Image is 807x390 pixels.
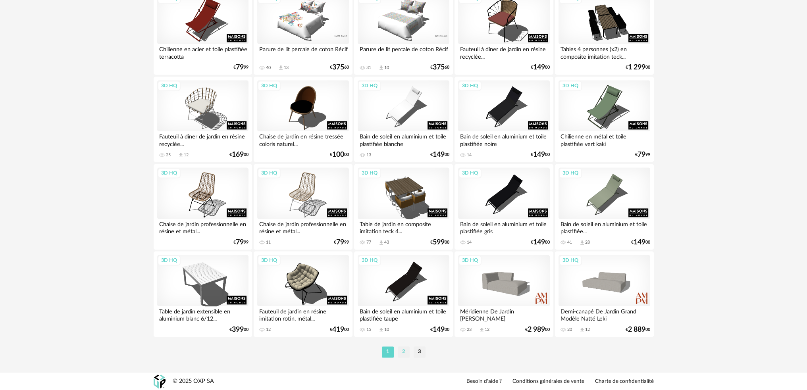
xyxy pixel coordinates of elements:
[366,65,371,71] div: 31
[384,327,389,332] div: 10
[398,346,410,357] li: 2
[157,44,248,60] div: Chilienne en acier et toile plastifiée terracotta
[533,240,545,245] span: 149
[332,327,344,332] span: 419
[579,240,585,246] span: Download icon
[628,327,645,332] span: 2 889
[631,240,650,245] div: € 00
[330,65,349,70] div: € 60
[236,240,244,245] span: 79
[559,255,582,265] div: 3D HQ
[585,327,590,332] div: 12
[158,81,181,91] div: 3D HQ
[330,327,349,332] div: € 00
[533,65,545,70] span: 149
[229,327,248,332] div: € 00
[531,152,550,158] div: € 00
[555,164,653,250] a: 3D HQ Bain de soleil en aluminium et toile plastifiée... 41 Download icon 28 €14900
[257,219,349,235] div: Chaise de jardin professionnelle en résine et métal...
[559,81,582,91] div: 3D HQ
[531,240,550,245] div: € 00
[236,65,244,70] span: 79
[559,306,650,322] div: Demi-canapé De Jardin Grand Modèle Natté Leki
[559,219,650,235] div: Bain de soleil en aluminium et toile plastifiée...
[358,168,381,178] div: 3D HQ
[382,346,394,357] li: 1
[358,219,449,235] div: Table de jardin en composite imitation teck 4...
[266,327,271,332] div: 12
[485,327,489,332] div: 12
[266,65,271,71] div: 40
[467,327,472,332] div: 23
[430,152,449,158] div: € 00
[154,375,166,388] img: OXP
[531,65,550,70] div: € 00
[458,81,482,91] div: 3D HQ
[354,251,453,337] a: 3D HQ Bain de soleil en aluminium et toile plastifiée taupe 15 Download icon 10 €14900
[257,131,349,147] div: Chaise de jardin en résine tressée coloris naturel...
[358,44,449,60] div: Parure de lit percale de coton Récif
[579,327,585,333] span: Download icon
[354,77,453,162] a: 3D HQ Bain de soleil en aluminium et toile plastifiée blanche 13 €14900
[430,240,449,245] div: € 00
[254,251,352,337] a: 3D HQ Fauteuil de jardin en résine imitation rotin, métal... 12 €41900
[512,378,584,385] a: Conditions générales de vente
[178,152,184,158] span: Download icon
[528,327,545,332] span: 2 989
[458,219,549,235] div: Bain de soleil en aluminium et toile plastifiée gris
[334,240,349,245] div: € 99
[458,306,549,322] div: Méridienne De Jardin [PERSON_NAME]
[229,152,248,158] div: € 00
[585,240,590,245] div: 28
[330,152,349,158] div: € 00
[567,240,572,245] div: 41
[184,152,189,158] div: 12
[358,306,449,322] div: Bain de soleil en aluminium et toile plastifiée taupe
[555,77,653,162] a: 3D HQ Chilienne en métal et toile plastifiée vert kaki €7999
[458,131,549,147] div: Bain de soleil en aluminium et toile plastifiée noire
[358,81,381,91] div: 3D HQ
[158,255,181,265] div: 3D HQ
[433,240,445,245] span: 599
[154,251,252,337] a: 3D HQ Table de jardin extensible en aluminium blanc 6/12... €39900
[525,327,550,332] div: € 00
[567,327,572,332] div: 20
[157,306,248,322] div: Table de jardin extensible en aluminium blanc 6/12...
[158,168,181,178] div: 3D HQ
[378,65,384,71] span: Download icon
[455,77,553,162] a: 3D HQ Bain de soleil en aluminium et toile plastifiée noire 14 €14900
[559,44,650,60] div: Tables 4 personnes (x2) en composite imitation teck...
[466,378,502,385] a: Besoin d'aide ?
[366,152,371,158] div: 13
[257,44,349,60] div: Parure de lit percale de coton Récif
[638,152,645,158] span: 79
[433,65,445,70] span: 375
[233,240,248,245] div: € 99
[278,65,284,71] span: Download icon
[258,255,281,265] div: 3D HQ
[433,327,445,332] span: 149
[430,327,449,332] div: € 00
[157,219,248,235] div: Chaise de jardin professionnelle en résine et métal...
[555,251,653,337] a: 3D HQ Demi-canapé De Jardin Grand Modèle Natté Leki 20 Download icon 12 €2 88900
[258,168,281,178] div: 3D HQ
[336,240,344,245] span: 79
[384,240,389,245] div: 43
[258,81,281,91] div: 3D HQ
[458,255,482,265] div: 3D HQ
[254,77,352,162] a: 3D HQ Chaise de jardin en résine tressée coloris naturel... €10000
[626,327,650,332] div: € 00
[173,378,214,385] div: © 2025 OXP SA
[559,131,650,147] div: Chilienne en métal et toile plastifiée vert kaki
[533,152,545,158] span: 149
[354,164,453,250] a: 3D HQ Table de jardin en composite imitation teck 4... 77 Download icon 43 €59900
[595,378,654,385] a: Charte de confidentialité
[332,65,344,70] span: 375
[467,152,472,158] div: 14
[458,168,482,178] div: 3D HQ
[634,240,645,245] span: 149
[154,77,252,162] a: 3D HQ Fauteuil à dîner de jardin en résine recyclée... 25 Download icon 12 €16900
[626,65,650,70] div: € 00
[332,152,344,158] span: 100
[157,131,248,147] div: Fauteuil à dîner de jardin en résine recyclée...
